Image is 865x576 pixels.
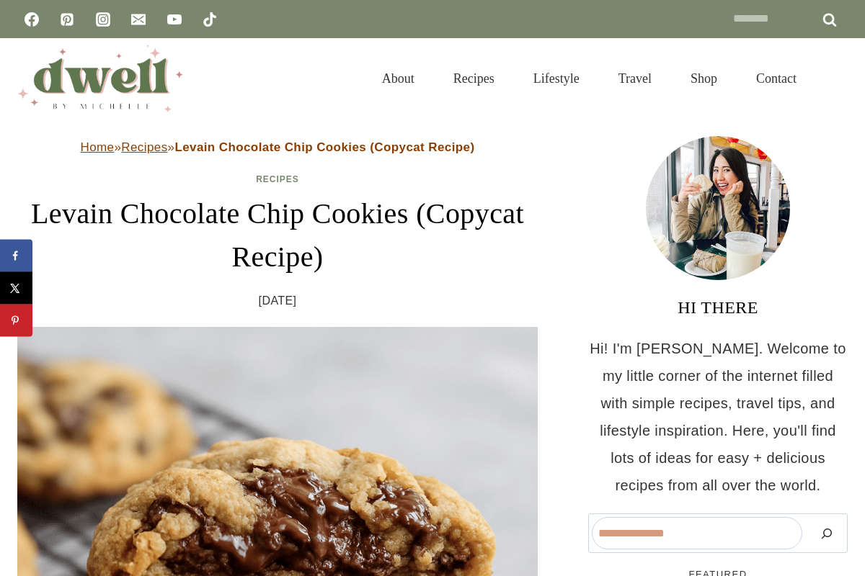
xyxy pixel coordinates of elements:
[174,140,474,154] strong: Levain Chocolate Chip Cookies (Copycat Recipe)
[17,5,46,34] a: Facebook
[363,53,434,104] a: About
[588,294,848,320] h3: HI THERE
[363,53,816,104] nav: Primary Navigation
[823,66,848,91] button: View Search Form
[434,53,514,104] a: Recipes
[671,53,737,104] a: Shop
[599,53,671,104] a: Travel
[259,290,297,312] time: [DATE]
[160,5,189,34] a: YouTube
[81,140,115,154] a: Home
[81,140,475,154] span: » »
[124,5,153,34] a: Email
[121,140,167,154] a: Recipes
[737,53,816,104] a: Contact
[588,335,848,499] p: Hi! I'm [PERSON_NAME]. Welcome to my little corner of the internet filled with simple recipes, tr...
[195,5,224,34] a: TikTok
[17,45,183,112] img: DWELL by michelle
[89,5,117,34] a: Instagram
[256,174,299,184] a: Recipes
[514,53,599,104] a: Lifestyle
[17,192,538,279] h1: Levain Chocolate Chip Cookies (Copycat Recipe)
[53,5,81,34] a: Pinterest
[809,517,844,549] button: Search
